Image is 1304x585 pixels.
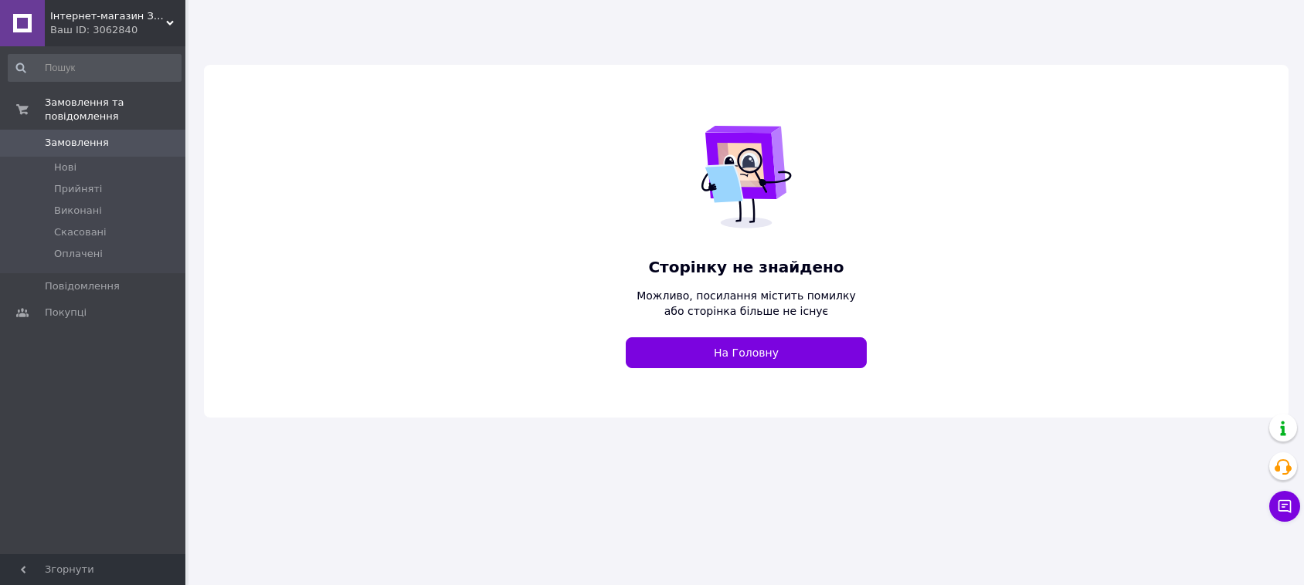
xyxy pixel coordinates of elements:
[626,288,867,319] span: Можливо, посилання містить помилку або сторінка більше не існує
[45,306,87,320] span: Покупці
[626,256,867,279] span: Сторінку не знайдено
[54,247,103,261] span: Оплачені
[54,182,102,196] span: Прийняті
[45,279,120,293] span: Повідомлення
[54,204,102,218] span: Виконані
[8,54,182,82] input: Пошук
[45,96,185,123] span: Замовлення та повідомлення
[50,23,185,37] div: Ваш ID: 3062840
[54,161,76,174] span: Нові
[50,9,166,23] span: Інтернет-магазин Зозулька
[1269,491,1300,522] button: Чат з покупцем
[54,225,107,239] span: Скасовані
[45,136,109,150] span: Замовлення
[626,337,867,368] a: На Головну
